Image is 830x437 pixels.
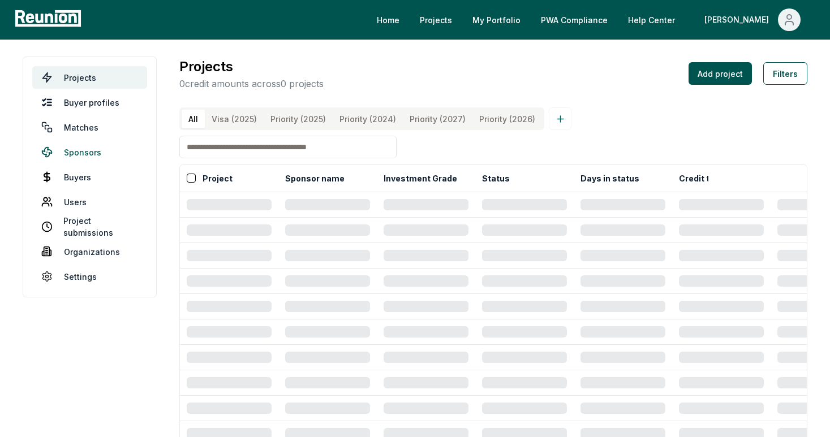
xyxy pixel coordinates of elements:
[32,91,147,114] a: Buyer profiles
[411,8,461,31] a: Projects
[368,8,819,31] nav: Main
[578,167,642,189] button: Days in status
[264,110,333,128] button: Priority (2025)
[32,215,147,238] a: Project submissions
[619,8,684,31] a: Help Center
[32,265,147,288] a: Settings
[695,8,810,31] button: [PERSON_NAME]
[677,167,726,189] button: Credit type
[182,110,205,128] button: All
[763,62,807,85] button: Filters
[179,77,324,90] p: 0 credit amounts across 0 projects
[689,62,752,85] button: Add project
[32,191,147,213] a: Users
[179,57,324,77] h3: Projects
[283,167,347,189] button: Sponsor name
[463,8,530,31] a: My Portfolio
[368,8,408,31] a: Home
[472,110,542,128] button: Priority (2026)
[32,240,147,263] a: Organizations
[704,8,773,31] div: [PERSON_NAME]
[403,110,472,128] button: Priority (2027)
[200,167,235,189] button: Project
[32,166,147,188] a: Buyers
[32,116,147,139] a: Matches
[32,141,147,163] a: Sponsors
[532,8,617,31] a: PWA Compliance
[32,66,147,89] a: Projects
[381,167,459,189] button: Investment Grade
[480,167,512,189] button: Status
[205,110,264,128] button: Visa (2025)
[333,110,403,128] button: Priority (2024)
